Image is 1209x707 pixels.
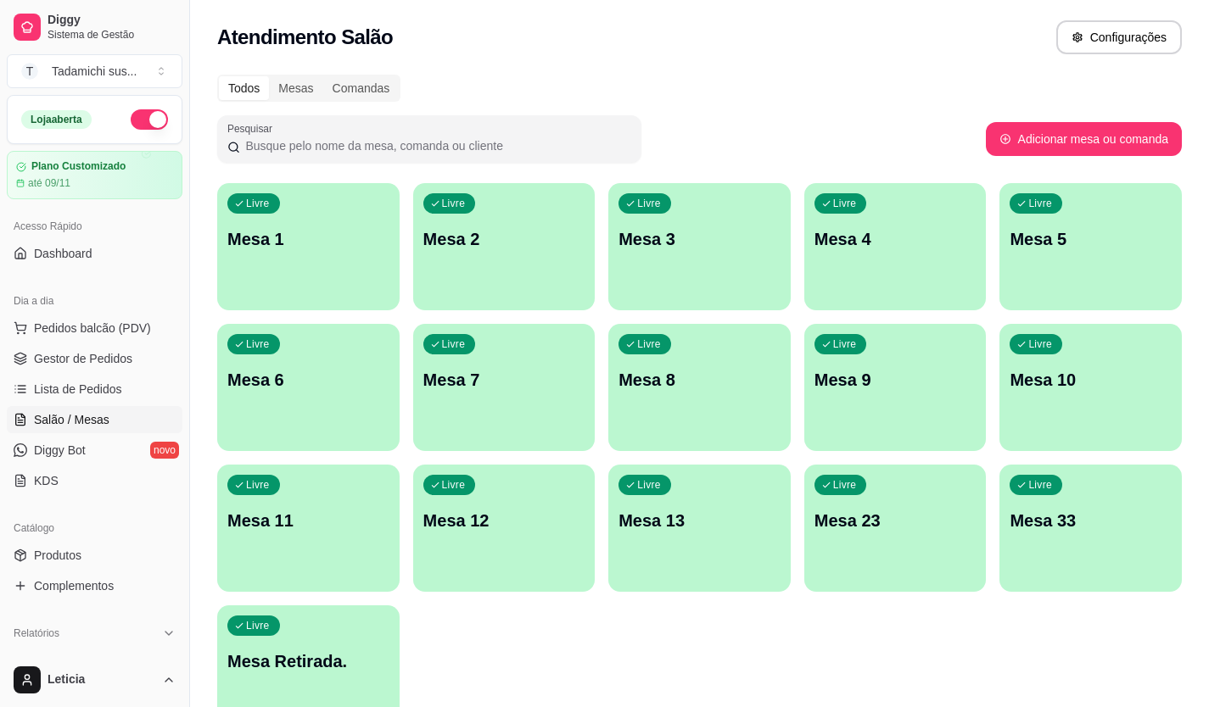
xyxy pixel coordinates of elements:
p: Mesa 6 [227,368,389,392]
span: Lista de Pedidos [34,381,122,398]
div: Loja aberta [21,110,92,129]
p: Livre [246,197,270,210]
p: Mesa 23 [814,509,977,532]
div: Catálogo [7,515,182,542]
button: LivreMesa 7 [413,324,596,451]
input: Pesquisar [240,137,631,154]
p: Livre [246,619,270,632]
p: Livre [442,197,466,210]
a: Gestor de Pedidos [7,345,182,372]
span: Salão / Mesas [34,411,109,428]
button: LivreMesa 2 [413,183,596,310]
span: Gestor de Pedidos [34,350,132,367]
p: Mesa 1 [227,227,389,251]
div: Dia a dia [7,287,182,315]
button: LivreMesa 11 [217,465,400,592]
span: Sistema de Gestão [48,28,176,42]
p: Livre [442,478,466,492]
button: LivreMesa 13 [608,465,791,592]
a: Produtos [7,542,182,569]
p: Livre [246,337,270,351]
button: LivreMesa 8 [608,324,791,451]
p: Mesa 12 [423,509,585,532]
div: Mesas [269,76,322,100]
p: Mesa 2 [423,227,585,251]
label: Pesquisar [227,121,278,136]
p: Mesa 11 [227,509,389,532]
p: Livre [1028,337,1052,351]
h2: Atendimento Salão [217,24,393,51]
span: Diggy [48,13,176,28]
span: KDS [34,472,59,489]
a: Complementos [7,572,182,599]
div: Comandas [323,76,400,100]
a: DiggySistema de Gestão [7,7,182,47]
span: Pedidos balcão (PDV) [34,320,151,337]
p: Mesa 13 [618,509,781,532]
p: Livre [833,197,857,210]
span: Produtos [34,547,81,564]
button: LivreMesa 12 [413,465,596,592]
a: Lista de Pedidos [7,376,182,403]
button: Select a team [7,54,182,88]
p: Mesa 10 [1010,368,1172,392]
div: Todos [219,76,269,100]
p: Mesa 9 [814,368,977,392]
button: LivreMesa 1 [217,183,400,310]
button: LivreMesa 4 [804,183,987,310]
button: LivreMesa 9 [804,324,987,451]
p: Livre [637,337,661,351]
button: LivreMesa 6 [217,324,400,451]
a: Dashboard [7,240,182,267]
button: Configurações [1056,20,1182,54]
button: LivreMesa 5 [999,183,1182,310]
button: Pedidos balcão (PDV) [7,315,182,342]
p: Livre [1028,197,1052,210]
button: Leticia [7,660,182,700]
p: Mesa Retirada. [227,649,389,673]
span: Leticia [48,672,155,688]
span: T [21,63,38,80]
button: Adicionar mesa ou comanda [986,122,1182,156]
article: até 09/11 [28,176,70,190]
a: KDS [7,467,182,494]
span: Complementos [34,577,114,594]
span: Diggy Bot [34,442,86,459]
a: Plano Customizadoaté 09/11 [7,151,182,199]
a: Diggy Botnovo [7,437,182,464]
div: Acesso Rápido [7,213,182,240]
span: Relatórios [14,626,59,640]
p: Mesa 3 [618,227,781,251]
p: Livre [637,197,661,210]
p: Mesa 5 [1010,227,1172,251]
p: Livre [833,478,857,492]
p: Livre [246,478,270,492]
article: Plano Customizado [31,160,126,173]
button: Alterar Status [131,109,168,130]
p: Mesa 8 [618,368,781,392]
p: Mesa 33 [1010,509,1172,532]
span: Relatórios de vendas [34,652,146,669]
p: Livre [833,337,857,351]
button: LivreMesa 10 [999,324,1182,451]
button: LivreMesa 23 [804,465,987,592]
p: Mesa 4 [814,227,977,251]
div: Tadamichi sus ... [52,63,137,80]
p: Livre [1028,478,1052,492]
p: Mesa 7 [423,368,585,392]
a: Relatórios de vendas [7,647,182,674]
span: Dashboard [34,245,92,262]
button: LivreMesa 33 [999,465,1182,592]
a: Salão / Mesas [7,406,182,433]
button: LivreMesa 3 [608,183,791,310]
p: Livre [637,478,661,492]
p: Livre [442,337,466,351]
